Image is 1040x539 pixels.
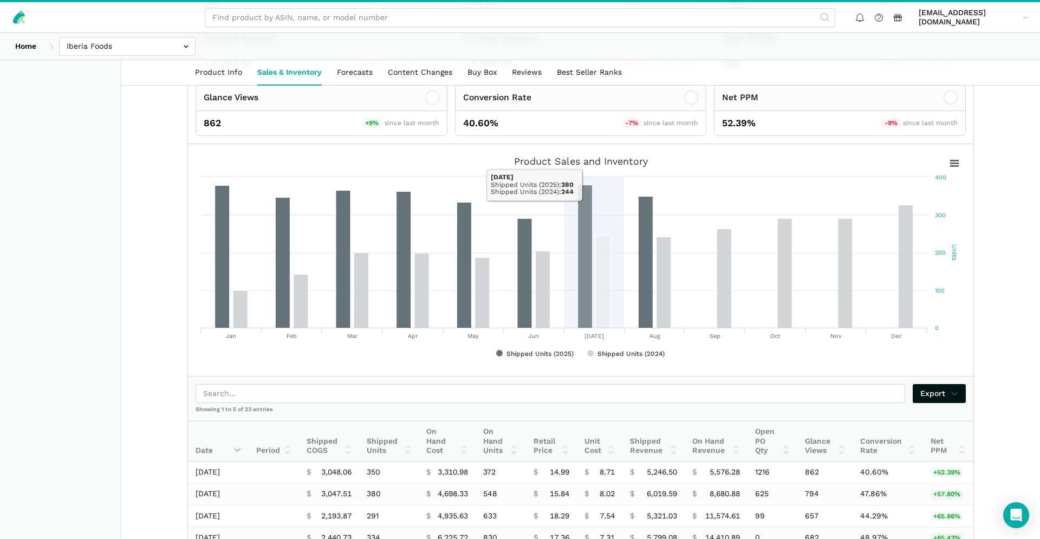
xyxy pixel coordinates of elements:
[408,333,418,340] text: Apr
[881,119,900,128] span: -9%
[550,511,569,521] span: 18.29
[891,333,902,340] text: Dec
[622,119,641,128] span: -7%
[550,467,569,477] span: 14.99
[705,511,740,521] span: 11,574.61
[853,421,923,462] th: Conversion Rate: activate to sort column ascending
[426,511,431,521] span: $
[1003,502,1029,528] div: Open Intercom Messenger
[577,421,623,462] th: Unit Cost: activate to sort column ascending
[722,91,758,105] div: Net PPM
[692,511,697,521] span: $
[204,91,258,105] div: Glance Views
[8,37,44,56] a: Home
[584,489,589,499] span: $
[550,489,569,499] span: 15.84
[226,333,236,340] text: Jan
[747,421,797,462] th: Open PO Qty: activate to sort column ascending
[584,333,604,340] text: [DATE]
[460,60,504,85] a: Buy Box
[204,116,221,130] span: 862
[853,462,923,483] td: 40.60%
[426,467,431,477] span: $
[685,421,747,462] th: On Hand Revenue: activate to sort column ascending
[463,91,531,105] div: Conversion Rate
[534,467,538,477] span: $
[935,212,946,219] text: 300
[600,489,615,499] span: 8.02
[630,511,634,521] span: $
[250,60,329,85] a: Sales & Inventory
[647,511,677,521] span: 5,321.03
[797,421,853,462] th: Glance Views: activate to sort column ascending
[321,489,352,499] span: 3,047.51
[920,388,959,399] span: Export
[584,467,589,477] span: $
[359,483,419,505] td: 380
[196,384,905,403] input: Search...
[830,333,842,340] text: Nov
[188,505,249,528] td: [DATE]
[919,8,1019,27] span: [EMAIL_ADDRESS][DOMAIN_NAME]
[600,467,615,477] span: 8.71
[526,421,577,462] th: Retail Price: activate to sort column ascending
[853,483,923,505] td: 47.86%
[931,490,964,499] span: +57.80%
[903,119,958,127] span: since last month
[463,116,498,130] span: 40.60%
[647,467,677,477] span: 5,246.50
[299,421,359,462] th: Shipped COGS: activate to sort column ascending
[747,462,797,483] td: 1216
[692,467,697,477] span: $
[643,119,698,127] span: since last month
[649,333,660,340] text: Aug
[747,483,797,505] td: 625
[467,333,479,340] text: May
[506,350,574,358] tspan: Shipped Units (2025)
[196,85,447,137] button: Glance Views 862 +9% since last month
[188,462,249,483] td: [DATE]
[534,511,538,521] span: $
[249,421,299,462] th: Period: activate to sort column ascending
[915,6,1032,29] a: [EMAIL_ADDRESS][DOMAIN_NAME]
[321,511,352,521] span: 2,193.87
[419,421,476,462] th: On Hand Cost: activate to sort column ascending
[534,489,538,499] span: $
[438,511,468,521] span: 4,935.63
[476,462,526,483] td: 372
[647,489,677,499] span: 6,019.59
[600,511,615,521] span: 7.54
[549,60,629,85] a: Best Seller Ranks
[935,249,946,256] text: 200
[455,85,707,137] button: Conversion Rate 40.60% -7% since last month
[504,60,549,85] a: Reviews
[307,489,311,499] span: $
[935,324,939,332] text: 0
[528,333,539,340] text: Jun
[287,333,297,340] text: Feb
[438,489,468,499] span: 4,698.33
[380,60,460,85] a: Content Changes
[630,489,634,499] span: $
[951,244,958,261] tspan: Units
[710,489,740,499] span: 8,680.88
[359,505,419,528] td: 291
[853,505,923,528] td: 44.29%
[476,483,526,505] td: 548
[438,467,468,477] span: 3,310.98
[692,489,697,499] span: $
[476,421,526,462] th: On Hand Units: activate to sort column ascending
[359,462,419,483] td: 350
[710,333,720,340] text: Sep
[188,483,249,505] td: [DATE]
[307,511,311,521] span: $
[584,511,589,521] span: $
[797,505,853,528] td: 657
[514,155,648,167] tspan: Product Sales and Inventory
[385,119,439,127] span: since last month
[714,85,966,137] button: Net PPM 52.39% -9% since last month
[931,512,964,522] span: +65.86%
[747,505,797,528] td: 99
[329,60,380,85] a: Forecasts
[321,467,352,477] span: 3,048.06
